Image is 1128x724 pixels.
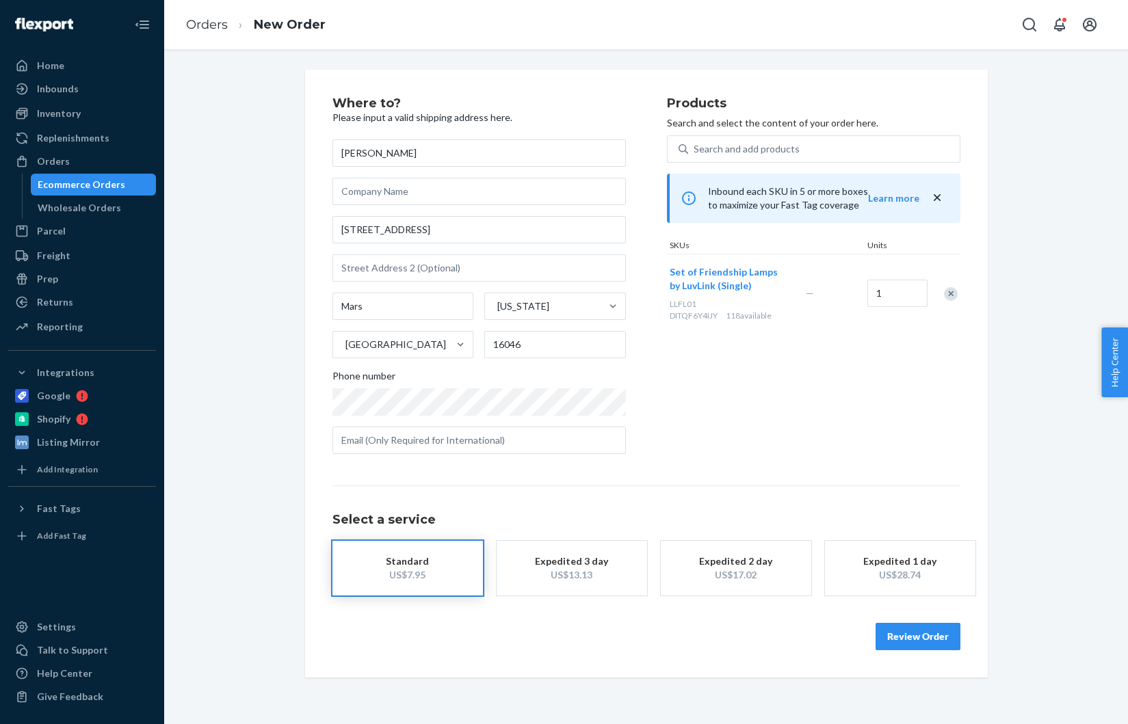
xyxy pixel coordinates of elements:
button: Expedited 1 dayUS$28.74 [825,541,975,595]
div: US$28.74 [845,568,955,582]
div: Inventory [37,107,81,120]
a: Add Fast Tag [8,525,156,547]
button: StandardUS$7.95 [332,541,483,595]
a: Google [8,385,156,407]
div: Parcel [37,224,66,238]
input: ZIP Code [484,331,626,358]
div: Fast Tags [37,502,81,515]
div: Help Center [37,667,92,680]
div: Wholesale Orders [38,201,121,215]
input: [GEOGRAPHIC_DATA] [344,338,345,351]
div: Listing Mirror [37,435,100,449]
a: Wholesale Orders [31,197,157,219]
div: Inbounds [37,82,79,96]
a: Freight [8,245,156,267]
div: Reporting [37,320,83,334]
button: Learn more [868,191,919,205]
ol: breadcrumbs [175,5,337,45]
button: Help Center [1101,327,1128,397]
div: Integrations [37,366,94,379]
div: Give Feedback [37,690,103,703]
div: [US_STATE] [497,299,549,313]
div: Talk to Support [37,643,108,657]
a: Orders [186,17,228,32]
div: Expedited 2 day [681,554,791,568]
a: Ecommerce Orders [31,174,157,196]
span: 118 available [726,310,772,321]
input: Email (Only Required for International) [332,427,626,454]
div: Add Integration [37,464,98,475]
div: Ecommerce Orders [38,178,125,191]
a: Prep [8,268,156,290]
input: Company Name [332,178,626,205]
a: Returns [8,291,156,313]
div: Expedited 1 day [845,554,955,568]
h2: Products [667,97,960,111]
button: Expedited 2 dayUS$17.02 [661,541,811,595]
input: Quantity [867,280,928,307]
div: Prep [37,272,58,286]
div: Remove Item [944,287,958,301]
button: Fast Tags [8,498,156,520]
div: Home [37,59,64,72]
a: New Order [254,17,326,32]
h2: Where to? [332,97,626,111]
button: Open account menu [1076,11,1103,38]
a: Settings [8,616,156,638]
h1: Select a service [332,513,960,527]
span: Set of Friendship Lamps by LuvLink (Single) [670,266,778,291]
a: Replenishments [8,127,156,149]
button: Expedited 3 dayUS$13.13 [497,541,647,595]
a: Add Integration [8,459,156,481]
div: Settings [37,620,76,634]
p: Search and select the content of your order here. [667,116,960,130]
a: Listing Mirror [8,431,156,453]
button: Integrations [8,362,156,384]
div: [GEOGRAPHIC_DATA] [345,338,446,351]
img: Flexport logo [15,18,73,31]
div: Expedited 3 day [517,554,627,568]
a: Orders [8,150,156,172]
a: Talk to Support [8,639,156,661]
span: — [806,287,814,299]
a: Shopify [8,408,156,430]
div: Orders [37,155,70,168]
input: Street Address [332,216,626,243]
div: Add Fast Tag [37,530,86,541]
p: Please input a valid shipping address here. [332,111,626,124]
div: US$7.95 [353,568,462,582]
button: Give Feedback [8,686,156,708]
button: Close Navigation [129,11,156,38]
div: Google [37,389,70,403]
div: US$13.13 [517,568,627,582]
input: [US_STATE] [496,299,497,313]
a: Home [8,55,156,77]
a: Inventory [8,103,156,124]
div: SKUs [667,239,865,254]
a: Reporting [8,316,156,338]
button: Set of Friendship Lamps by LuvLink (Single) [670,265,789,293]
span: LLFL01 DITQF6Y4IJY [670,299,718,321]
div: Freight [37,249,70,263]
button: close [930,191,944,205]
input: City [332,293,474,320]
div: Inbound each SKU in 5 or more boxes to maximize your Fast Tag coverage [667,174,960,223]
button: Open Search Box [1016,11,1043,38]
div: Replenishments [37,131,109,145]
div: US$17.02 [681,568,791,582]
div: Units [865,239,926,254]
a: Help Center [8,662,156,684]
button: Open notifications [1046,11,1073,38]
button: Review Order [876,623,960,650]
a: Inbounds [8,78,156,100]
div: Returns [37,295,73,309]
div: Shopify [37,412,70,426]
input: First & Last Name [332,139,626,167]
div: Search and add products [694,142,800,156]
span: Phone number [332,369,395,388]
input: Street Address 2 (Optional) [332,254,626,282]
div: Standard [353,554,462,568]
a: Parcel [8,220,156,242]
